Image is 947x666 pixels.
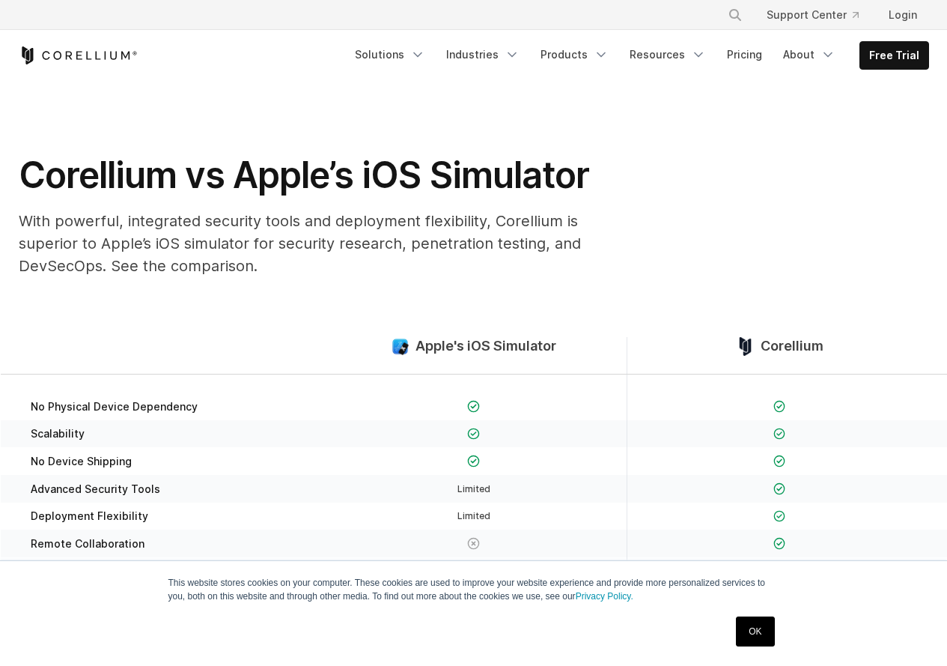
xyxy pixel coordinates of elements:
span: Limited [457,510,490,521]
img: Checkmark [773,537,786,550]
a: Pricing [718,41,771,68]
img: Checkmark [773,400,786,413]
img: compare_ios-simulator--large [391,337,409,356]
span: No Device Shipping [31,455,132,468]
img: Checkmark [773,428,786,441]
p: With powerful, integrated security tools and deployment flexibility, Corellium is superior to App... [19,210,618,277]
a: Corellium Home [19,46,138,64]
div: Navigation Menu [710,1,929,28]
button: Search [722,1,749,28]
img: Checkmark [773,482,786,495]
a: Solutions [346,41,434,68]
a: Free Trial [860,42,928,69]
span: Deployment Flexibility [31,509,148,523]
a: Resources [621,41,715,68]
a: OK [736,617,774,647]
p: This website stores cookies on your computer. These cookies are used to improve your website expe... [168,576,779,603]
a: Login [877,1,929,28]
div: Navigation Menu [346,41,929,70]
span: Scalability [31,427,85,441]
img: Checkmark [773,510,786,523]
img: Checkmark [773,455,786,467]
img: Checkmark [467,455,480,467]
a: Products [532,41,618,68]
span: Advanced Security Tools [31,482,160,496]
img: Checkmark [467,428,480,441]
a: Privacy Policy. [576,591,633,602]
span: No Physical Device Dependency [31,400,198,414]
img: X [467,537,480,550]
a: About [774,41,844,68]
span: Corellium [761,338,823,355]
img: Checkmark [467,400,480,413]
a: Support Center [755,1,871,28]
span: Remote Collaboration [31,537,144,551]
span: Apple's iOS Simulator [415,338,556,355]
span: Limited [457,483,490,494]
a: Industries [437,41,529,68]
h1: Corellium vs Apple’s iOS Simulator [19,153,618,198]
